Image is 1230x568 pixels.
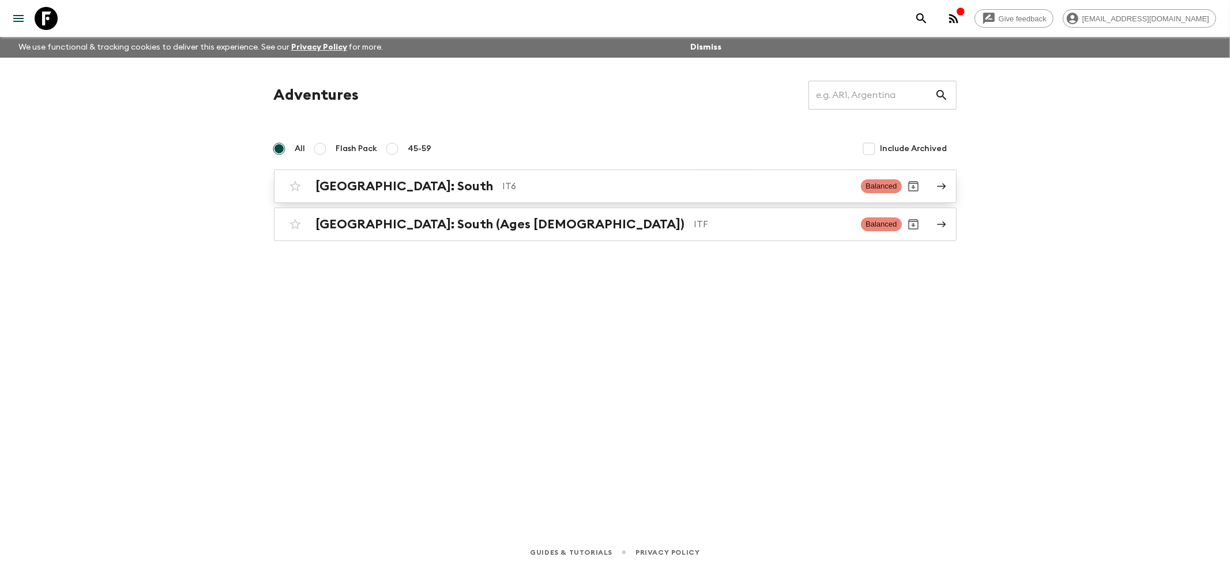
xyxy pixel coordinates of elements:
[992,14,1053,23] span: Give feedback
[316,217,685,232] h2: [GEOGRAPHIC_DATA]: South (Ages [DEMOGRAPHIC_DATA])
[1076,14,1216,23] span: [EMAIL_ADDRESS][DOMAIN_NAME]
[316,179,494,194] h2: [GEOGRAPHIC_DATA]: South
[530,546,612,559] a: Guides & Tutorials
[1063,9,1216,28] div: [EMAIL_ADDRESS][DOMAIN_NAME]
[861,217,901,231] span: Balanced
[295,143,306,155] span: All
[503,179,852,193] p: IT6
[274,84,359,107] h1: Adventures
[274,170,957,203] a: [GEOGRAPHIC_DATA]: SouthIT6BalancedArchive
[861,179,901,193] span: Balanced
[808,79,935,111] input: e.g. AR1, Argentina
[902,175,925,198] button: Archive
[635,546,699,559] a: Privacy Policy
[336,143,378,155] span: Flash Pack
[687,39,724,55] button: Dismiss
[694,217,852,231] p: ITF
[274,208,957,241] a: [GEOGRAPHIC_DATA]: South (Ages [DEMOGRAPHIC_DATA])ITFBalancedArchive
[902,213,925,236] button: Archive
[910,7,933,30] button: search adventures
[7,7,30,30] button: menu
[975,9,1054,28] a: Give feedback
[881,143,947,155] span: Include Archived
[14,37,388,58] p: We use functional & tracking cookies to deliver this experience. See our for more.
[291,43,347,51] a: Privacy Policy
[408,143,432,155] span: 45-59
